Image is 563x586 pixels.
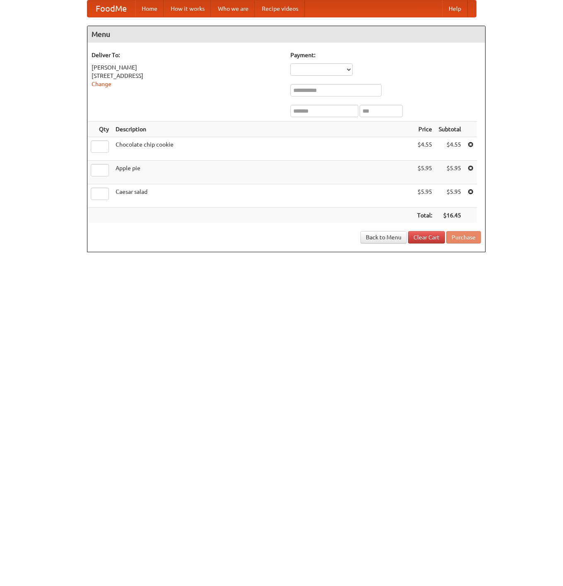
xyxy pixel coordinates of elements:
[92,72,282,80] div: [STREET_ADDRESS]
[164,0,211,17] a: How it works
[87,122,112,137] th: Qty
[435,137,464,161] td: $4.55
[92,51,282,59] h5: Deliver To:
[414,208,435,223] th: Total:
[211,0,255,17] a: Who we are
[360,231,407,244] a: Back to Menu
[112,161,414,184] td: Apple pie
[112,122,414,137] th: Description
[87,26,485,43] h4: Menu
[112,137,414,161] td: Chocolate chip cookie
[435,208,464,223] th: $16.45
[414,184,435,208] td: $5.95
[92,81,111,87] a: Change
[255,0,305,17] a: Recipe videos
[435,122,464,137] th: Subtotal
[446,231,481,244] button: Purchase
[112,184,414,208] td: Caesar salad
[435,161,464,184] td: $5.95
[408,231,445,244] a: Clear Cart
[87,0,135,17] a: FoodMe
[290,51,481,59] h5: Payment:
[92,63,282,72] div: [PERSON_NAME]
[442,0,468,17] a: Help
[414,137,435,161] td: $4.55
[414,122,435,137] th: Price
[414,161,435,184] td: $5.95
[135,0,164,17] a: Home
[435,184,464,208] td: $5.95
